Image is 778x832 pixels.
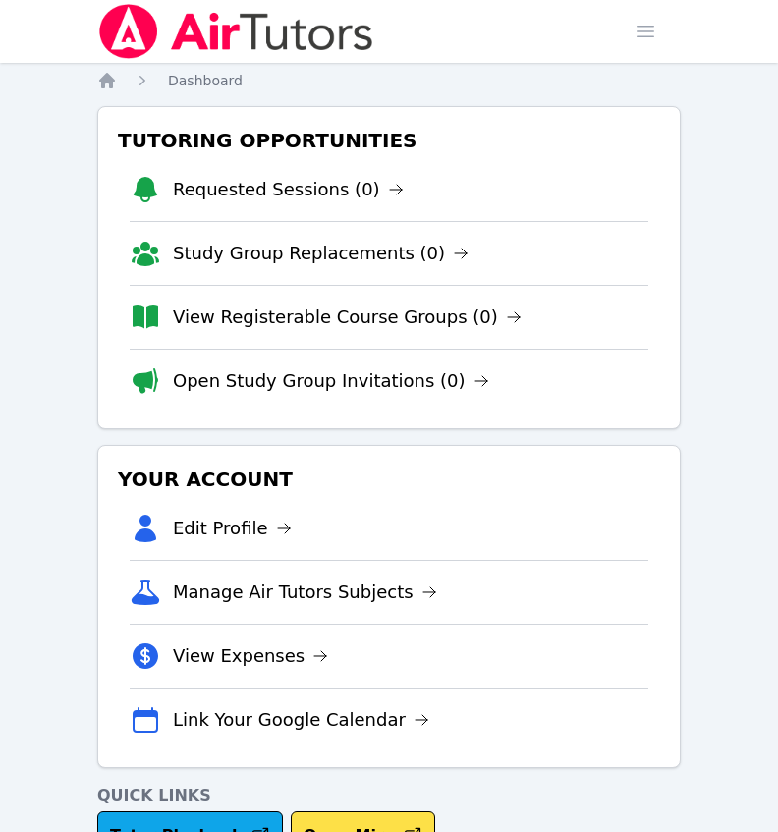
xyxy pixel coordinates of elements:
[168,73,243,88] span: Dashboard
[97,784,681,807] h4: Quick Links
[173,579,437,606] a: Manage Air Tutors Subjects
[114,123,664,158] h3: Tutoring Opportunities
[173,367,489,395] a: Open Study Group Invitations (0)
[173,706,429,734] a: Link Your Google Calendar
[173,176,404,203] a: Requested Sessions (0)
[97,71,681,90] nav: Breadcrumb
[114,462,664,497] h3: Your Account
[173,515,292,542] a: Edit Profile
[173,642,328,670] a: View Expenses
[173,240,469,267] a: Study Group Replacements (0)
[173,304,522,331] a: View Registerable Course Groups (0)
[97,4,375,59] img: Air Tutors
[168,71,243,90] a: Dashboard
